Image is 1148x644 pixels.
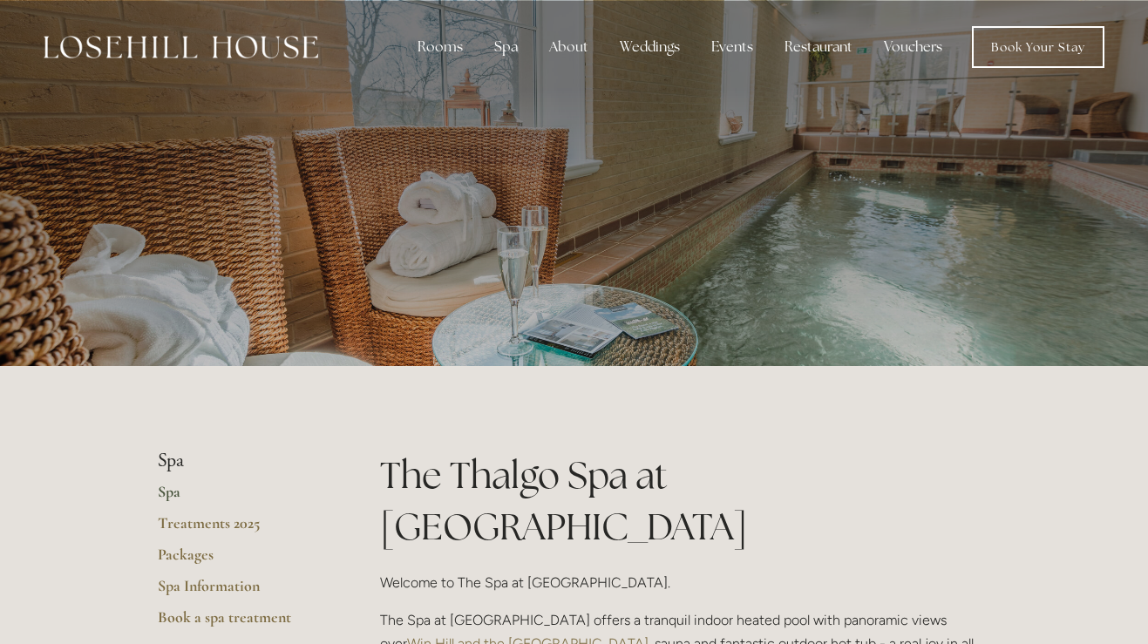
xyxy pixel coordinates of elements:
a: Spa [158,482,324,513]
a: Packages [158,545,324,576]
div: Rooms [404,30,477,64]
div: Restaurant [771,30,866,64]
img: Losehill House [44,36,318,58]
a: Vouchers [870,30,956,64]
li: Spa [158,450,324,472]
div: About [535,30,602,64]
a: Spa Information [158,576,324,607]
a: Treatments 2025 [158,513,324,545]
p: Welcome to The Spa at [GEOGRAPHIC_DATA]. [380,571,991,594]
div: Events [697,30,767,64]
a: Book Your Stay [972,26,1104,68]
a: Book a spa treatment [158,607,324,639]
div: Spa [480,30,532,64]
div: Weddings [606,30,694,64]
h1: The Thalgo Spa at [GEOGRAPHIC_DATA] [380,450,991,552]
